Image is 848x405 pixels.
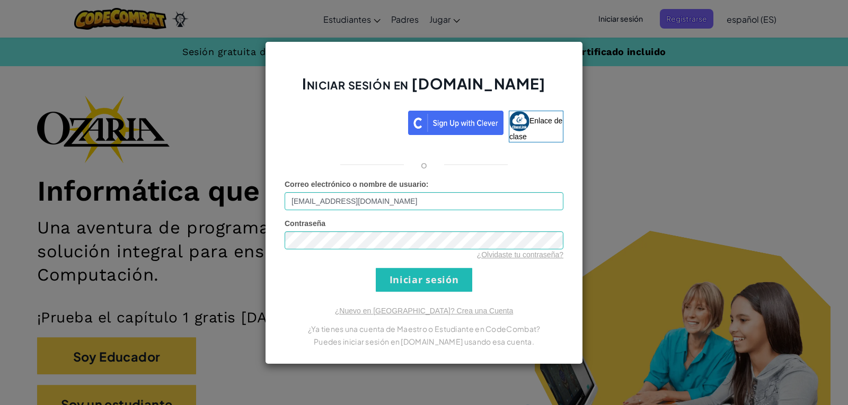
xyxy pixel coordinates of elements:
font: o [421,158,427,170]
a: ¿Nuevo en [GEOGRAPHIC_DATA]? Crea una Cuenta [335,307,513,315]
a: ¿Olvidaste tu contraseña? [477,250,563,259]
font: : [426,180,429,188]
iframe: Botón Iniciar sesión con Google [279,110,408,133]
font: Enlace de clase [509,116,562,140]
font: Iniciar sesión en [DOMAIN_NAME] [302,74,545,93]
input: Iniciar sesión [376,268,472,292]
font: Puedes iniciar sesión en [DOMAIN_NAME] usando esa cuenta. [314,337,534,346]
font: ¿Ya tienes una cuenta de Maestro o Estudiante en CodeCombat? [308,324,541,334]
img: classlink-logo-small.png [509,111,529,131]
img: clever_sso_button@2x.png [408,111,503,135]
font: Contraseña [285,219,325,228]
font: Correo electrónico o nombre de usuario [285,180,426,188]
